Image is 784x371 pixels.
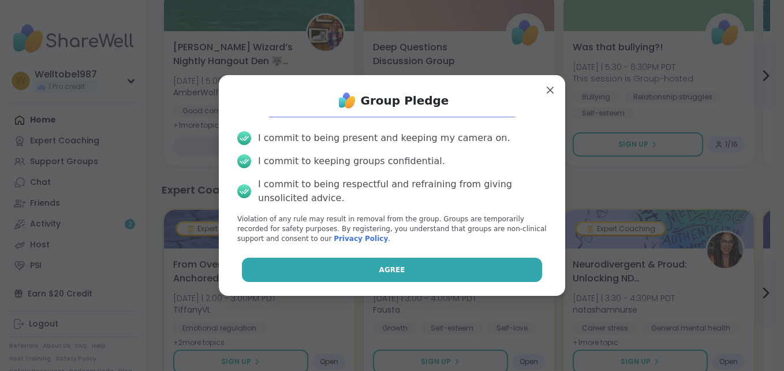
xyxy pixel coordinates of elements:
[242,258,543,282] button: Agree
[361,92,449,109] h1: Group Pledge
[258,177,547,205] div: I commit to being respectful and refraining from giving unsolicited advice.
[379,265,405,275] span: Agree
[258,154,445,168] div: I commit to keeping groups confidential.
[258,131,510,145] div: I commit to being present and keeping my camera on.
[335,89,359,112] img: ShareWell Logo
[237,214,547,243] p: Violation of any rule may result in removal from the group. Groups are temporarily recorded for s...
[334,235,388,243] a: Privacy Policy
